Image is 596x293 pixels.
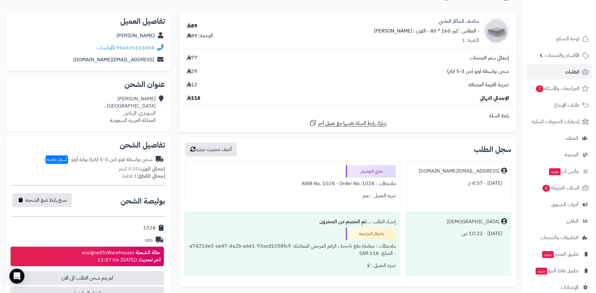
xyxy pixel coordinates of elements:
a: 966535533004 [117,44,154,52]
a: طلبات الإرجاع [526,98,592,113]
div: الكمية: 1 [462,37,479,44]
span: أسعار خاصة [46,155,68,164]
span: شحن بواسطة اوتو (من 3-5 ايام) [447,68,509,75]
div: بانتظار المراجعة [346,228,396,240]
span: طلبات الإرجاع [554,101,579,109]
h2: تفاصيل العميل [11,18,165,25]
span: ضريبة القيمة المضافة [469,81,509,88]
span: إشعارات التحويلات البنكية [532,117,579,126]
a: شارك رابط السلة نفسها مع عميل آخر [309,119,386,127]
span: نسخ رابط تتبع الشحنة [25,196,67,204]
h2: تفاصيل الشحن [11,141,165,149]
span: 7 [536,85,543,92]
a: تطبيق المتجرجديد [526,247,592,262]
a: تطبيق نقاط البيعجديد [526,263,592,278]
span: وآتس آب [548,167,578,176]
h3: سجل الطلب [474,146,511,153]
strong: إجمالي الوزن: [139,165,165,173]
span: 77 [187,54,197,62]
div: Open Intercom Messenger [9,269,24,284]
div: تنبيه العميل : نعم [189,190,396,202]
div: تنبيه العميل : لا [189,260,396,272]
span: شارك رابط السلة نفسها مع عميل آخر [318,120,386,127]
span: الإجمالي النهائي [480,95,509,102]
div: [DEMOGRAPHIC_DATA] [447,218,500,225]
a: واتساب [97,44,115,52]
a: لوحة التحكم [526,31,592,46]
span: جديد [536,268,547,275]
a: وآتس آبجديد [526,164,592,179]
div: oto [145,237,153,244]
a: المدونة [526,147,592,162]
small: - المقاس : كبير 160 * 80 [430,27,479,35]
div: assignedToWarehouse [DATE] 13:57:06 [82,249,161,264]
span: 118 [187,95,200,102]
span: العملاء [566,134,578,143]
b: تم الخصم من المخزون [319,218,366,225]
h2: بوليصة الشحن [121,197,165,205]
small: - اللون : [PERSON_NAME] [374,27,429,35]
span: 6 [542,185,550,192]
a: أدوات التسويق [526,197,592,212]
span: المدونة [565,150,578,159]
a: المراجعات والأسئلة7 [526,81,592,96]
a: إشعارات التحويلات البنكية [526,114,592,129]
div: جاري التوصيل [346,165,396,178]
a: الطلبات [526,64,592,79]
div: ملاحظات : AWB No. 1028 - Order No. 1028 [189,178,396,190]
span: الإعدادات [561,283,578,292]
div: [PERSON_NAME] [GEOGRAPHIC_DATA] ، السويدي، الرياض المملكة العربية السعودية [104,95,156,124]
strong: آخر تحديث : [136,256,161,264]
a: [EMAIL_ADDRESS][DOMAIN_NAME] [73,56,154,63]
div: 89 [187,23,197,30]
strong: حالة الشحنة : [133,249,161,256]
div: [DATE] - 4:57 م [411,177,507,189]
div: ملاحظات : معاملة دفع ناجحة ، الرقم المرجعي للمعاملة: a74214e5-ce47-4a2b-a6e1-93acd1058fc9 - المبل... [189,240,396,260]
div: [DATE] - 10:22 ص [411,228,507,240]
a: التطبيقات والخدمات [526,230,592,245]
h2: عنوان الشحن [11,81,165,88]
strong: إجمالي القطع: [137,172,165,180]
span: جديد [542,251,554,258]
small: 0.50 كجم [119,165,165,173]
span: أدوات التسويق [551,200,578,209]
span: 29 [187,68,197,75]
small: 1 قطعة [122,172,165,180]
span: التطبيقات والخدمات [540,233,578,242]
img: 1754806726-%D8%A7%D9%84%D8%AC%D8%A7%D9%83%D8%A7%D8%B1%20%D8%A7%D9%84%D9%85%D8%A7%D8%B3%D9%8A-90x9... [484,18,509,43]
span: جديد [549,168,561,175]
span: لم يتم شحن الطلب الى الان [10,271,164,285]
span: تطبيق المتجر [542,250,578,259]
span: إجمالي سعر المنتجات [470,54,509,62]
span: الأقسام والمنتجات [545,51,579,60]
div: 1028 [143,225,156,232]
a: السلات المتروكة6 [526,180,592,195]
span: تطبيق نقاط البيع [535,266,578,275]
button: نسخ رابط تتبع الشحنة [12,193,72,207]
span: لوحة التحكم [556,34,579,43]
span: ( بوابة أوتو - ) [44,156,91,163]
span: المراجعات والأسئلة [535,84,579,93]
a: العملاء [526,131,592,146]
div: [EMAIL_ADDRESS][DOMAIN_NAME] [419,168,500,175]
div: الوحدة: 89 [187,32,213,39]
a: [PERSON_NAME] [117,32,155,39]
span: 12 [187,81,197,88]
a: مناشف الجاكار الماسي [439,18,479,25]
span: السلات المتروكة [542,184,579,192]
a: التقارير [526,214,592,229]
button: أضف تحديث جديد [185,143,237,156]
span: التقارير [567,217,578,225]
div: شحن بواسطة اوتو (من 3-5 ايام) [44,156,153,163]
div: رابط السلة [182,112,514,119]
div: إنشاء الطلب .... [189,216,396,228]
span: الطلبات [565,68,579,76]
